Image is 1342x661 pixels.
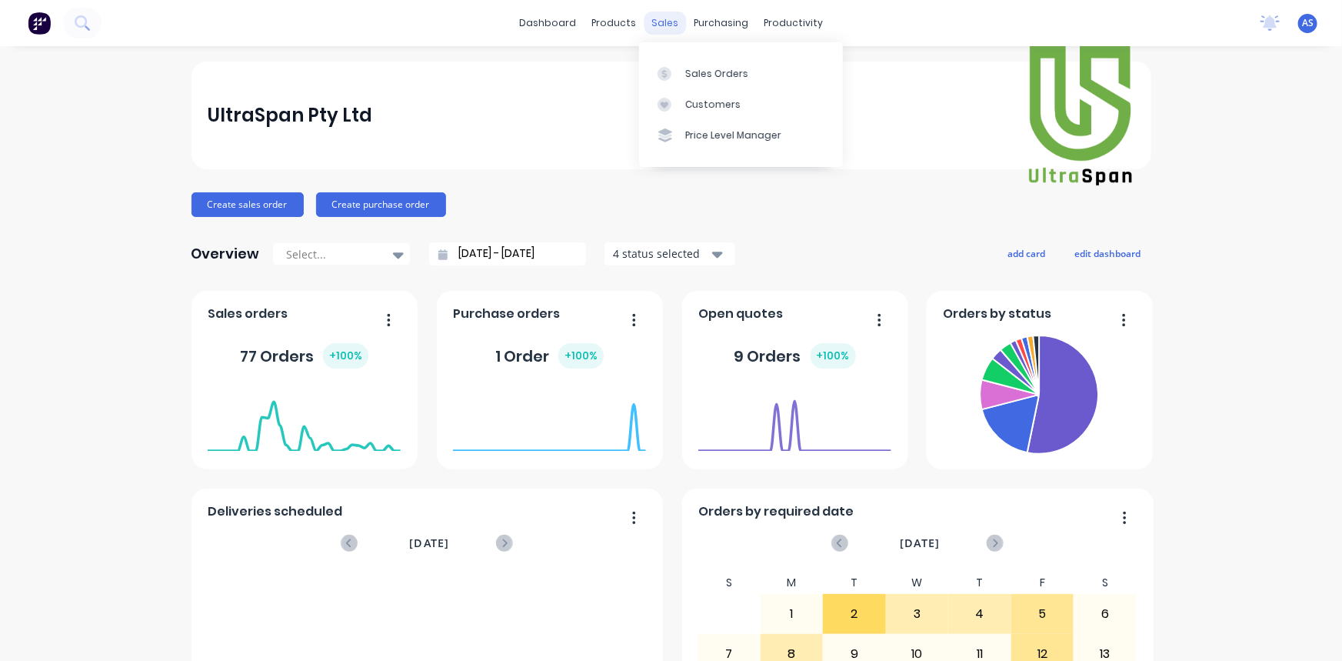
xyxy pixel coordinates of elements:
[685,98,741,112] div: Customers
[756,12,831,35] div: productivity
[604,242,735,265] button: 4 status selected
[191,239,260,269] div: Overview
[558,343,604,369] div: + 100 %
[644,12,686,35] div: sales
[886,572,949,594] div: W
[761,572,824,594] div: M
[639,58,843,88] a: Sales Orders
[1065,243,1151,263] button: edit dashboard
[900,535,940,552] span: [DATE]
[208,305,288,323] span: Sales orders
[28,12,51,35] img: Factory
[639,120,843,151] a: Price Level Manager
[686,12,756,35] div: purchasing
[316,192,446,217] button: Create purchase order
[584,12,644,35] div: products
[208,100,372,131] div: UltraSpan Pty Ltd
[734,343,856,369] div: 9 Orders
[191,192,304,217] button: Create sales order
[943,305,1051,323] span: Orders by status
[685,67,748,81] div: Sales Orders
[240,343,368,369] div: 77 Orders
[1027,42,1134,189] img: UltraSpan Pty Ltd
[998,243,1056,263] button: add card
[1011,572,1074,594] div: F
[761,595,823,633] div: 1
[698,305,783,323] span: Open quotes
[1012,595,1074,633] div: 5
[495,343,604,369] div: 1 Order
[1074,572,1137,594] div: S
[639,89,843,120] a: Customers
[685,129,781,142] div: Price Level Manager
[511,12,584,35] a: dashboard
[811,343,856,369] div: + 100 %
[949,595,1011,633] div: 4
[887,595,948,633] div: 3
[823,572,886,594] div: T
[613,245,710,262] div: 4 status selected
[698,572,761,594] div: S
[824,595,885,633] div: 2
[948,572,1011,594] div: T
[323,343,368,369] div: + 100 %
[1074,595,1136,633] div: 6
[409,535,449,552] span: [DATE]
[453,305,560,323] span: Purchase orders
[1302,16,1314,30] span: AS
